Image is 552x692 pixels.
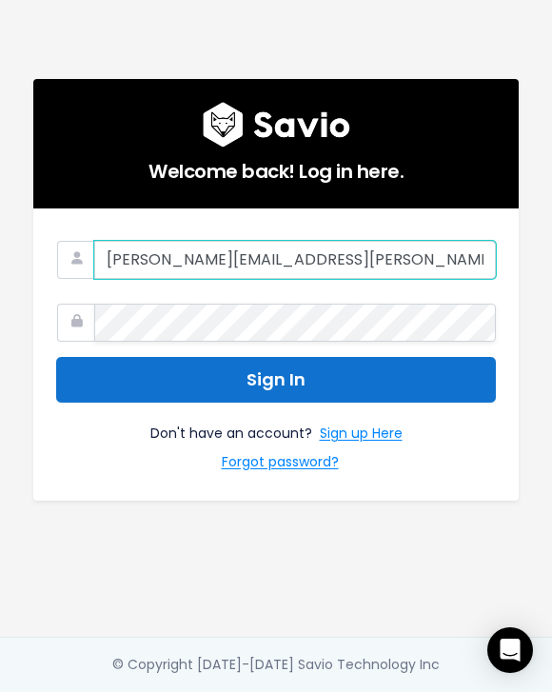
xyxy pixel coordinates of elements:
keeper-lock: Open Keeper Popup [462,248,484,271]
a: Sign up Here [320,422,403,449]
input: Your Work Email Address [94,241,496,279]
a: Forgot password? [222,450,339,478]
div: Open Intercom Messenger [487,627,533,673]
div: Don't have an account? [56,403,496,477]
button: Sign In [56,357,496,404]
div: © Copyright [DATE]-[DATE] Savio Technology Inc [112,653,440,677]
